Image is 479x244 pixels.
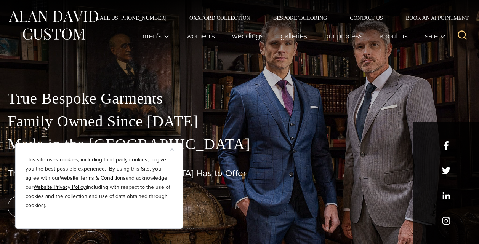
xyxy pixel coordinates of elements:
h1: The Best Custom Suits [GEOGRAPHIC_DATA] Has to Offer [8,168,471,179]
a: Oxxford Collection [178,15,262,21]
button: View Search Form [453,27,471,45]
nav: Secondary Navigation [85,15,471,21]
span: Men’s [143,32,169,40]
a: Website Privacy Policy [34,183,86,191]
span: Sale [425,32,445,40]
a: Website Terms & Conditions [60,174,126,182]
a: Contact Us [338,15,394,21]
a: book an appointment [8,196,114,217]
a: Galleries [272,28,316,43]
p: True Bespoke Garments Family Owned Since [DATE] Made in the [GEOGRAPHIC_DATA] [8,87,471,156]
p: This site uses cookies, including third party cookies, to give you the best possible experience. ... [26,155,173,210]
nav: Primary Navigation [134,28,450,43]
img: Alan David Custom [8,8,99,42]
a: Bespoke Tailoring [262,15,338,21]
a: weddings [224,28,272,43]
a: Book an Appointment [394,15,471,21]
a: Women’s [178,28,224,43]
a: Our Process [316,28,371,43]
button: Close [170,145,179,154]
a: About Us [371,28,417,43]
a: Call Us [PHONE_NUMBER] [85,15,178,21]
img: Close [170,148,174,151]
